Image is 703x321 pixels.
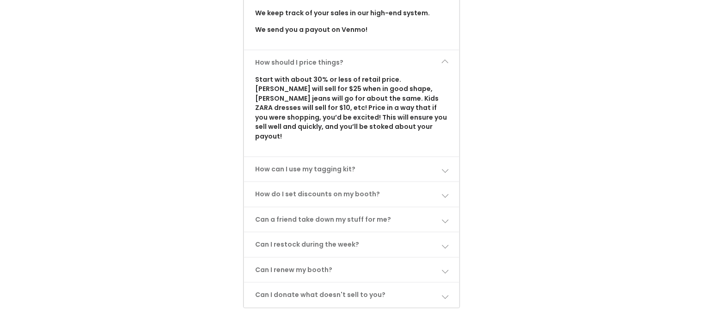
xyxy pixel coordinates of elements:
[255,8,448,18] p: We keep track of your sales in our high-end system.
[255,75,448,141] p: Start with about 30% or less of retail price. [PERSON_NAME] will sell for $25 when in good shape,...
[244,157,459,182] a: How can I use my tagging kit?
[255,25,448,35] p: We send you a payout on Venmo!
[244,232,459,257] a: Can I restock during the week?
[244,207,459,232] a: Can a friend take down my stuff for me?
[244,182,459,206] a: How do I set discounts on my booth?
[244,258,459,282] a: Can I renew my booth?
[244,283,459,307] a: Can I donate what doesn't sell to you?
[244,50,459,75] a: How should I price things?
